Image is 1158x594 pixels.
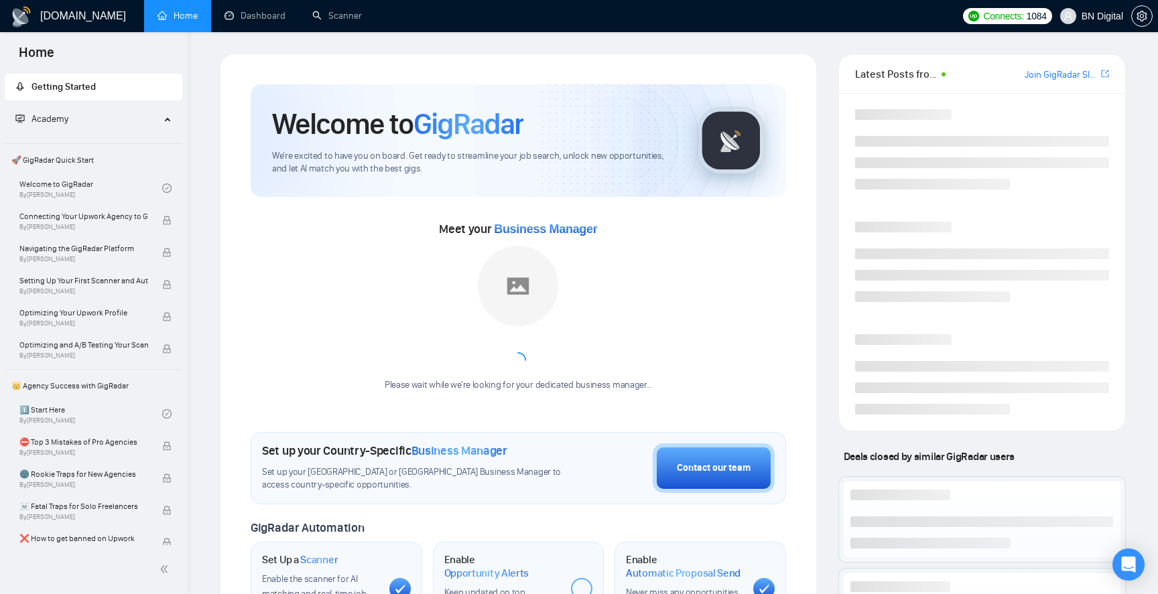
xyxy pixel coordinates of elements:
a: Welcome to GigRadarBy[PERSON_NAME] [19,173,162,203]
span: 👑 Agency Success with GigRadar [6,372,181,399]
span: Business Manager [411,443,507,458]
img: placeholder.png [478,246,558,326]
span: fund-projection-screen [15,114,25,123]
a: setting [1131,11,1153,21]
div: Please wait while we're looking for your dedicated business manager... [377,379,660,392]
span: lock [162,538,172,547]
span: Scanner [300,553,338,567]
span: Latest Posts from the GigRadar Community [855,66,938,82]
span: By [PERSON_NAME] [19,513,148,521]
a: 1️⃣ Start HereBy[PERSON_NAME] [19,399,162,429]
h1: Enable [626,553,743,579]
span: Set up your [GEOGRAPHIC_DATA] or [GEOGRAPHIC_DATA] Business Manager to access country-specific op... [262,466,570,492]
span: lock [162,248,172,257]
div: Open Intercom Messenger [1112,548,1145,581]
img: gigradar-logo.png [698,107,765,174]
span: Setting Up Your First Scanner and Auto-Bidder [19,274,148,287]
span: By [PERSON_NAME] [19,287,148,295]
span: Navigating the GigRadar Platform [19,242,148,255]
span: Optimizing and A/B Testing Your Scanner for Better Results [19,338,148,352]
span: export [1101,68,1109,79]
span: ⛔ Top 3 Mistakes of Pro Agencies [19,435,148,449]
h1: Welcome to [272,106,523,142]
span: Home [8,43,65,71]
span: ☠️ Fatal Traps for Solo Freelancers [19,500,148,513]
span: Academy [15,113,68,125]
span: lock [162,312,172,321]
a: homeHome [157,10,198,21]
span: lock [162,280,172,289]
span: user [1064,11,1073,21]
span: check-circle [162,183,172,193]
span: Opportunity Alerts [444,567,529,580]
a: dashboardDashboard [224,10,285,21]
a: searchScanner [312,10,362,21]
span: By [PERSON_NAME] [19,319,148,327]
span: Deals closed by similar GigRadar users [838,445,1020,468]
span: Connects: [983,9,1023,23]
button: Contact our team [653,443,775,493]
span: Automatic Proposal Send [626,567,741,580]
li: Getting Started [5,74,182,100]
span: lock [162,216,172,225]
span: setting [1132,11,1152,21]
span: By [PERSON_NAME] [19,449,148,457]
span: Academy [31,113,68,125]
span: 🌚 Rookie Traps for New Agencies [19,467,148,481]
span: double-left [159,563,173,576]
span: Optimizing Your Upwork Profile [19,306,148,319]
span: GigRadar [413,106,523,142]
span: lock [162,506,172,515]
img: logo [11,6,32,27]
h1: Set Up a [262,553,338,567]
span: loading [507,350,529,372]
a: Join GigRadar Slack Community [1025,68,1098,82]
span: By [PERSON_NAME] [19,481,148,489]
button: setting [1131,5,1153,27]
span: We're excited to have you on board. Get ready to streamline your job search, unlock new opportuni... [272,150,676,175]
span: ❌ How to get banned on Upwork [19,532,148,545]
span: GigRadar Automation [251,520,364,535]
span: 🚀 GigRadar Quick Start [6,147,181,173]
span: By [PERSON_NAME] [19,223,148,231]
img: upwork-logo.png [968,11,979,21]
span: Meet your [439,222,597,236]
div: Contact our team [677,461,751,475]
span: lock [162,473,172,483]
span: By [PERSON_NAME] [19,255,148,263]
span: lock [162,344,172,354]
span: Connecting Your Upwork Agency to GigRadar [19,210,148,223]
span: By [PERSON_NAME] [19,352,148,360]
h1: Enable [444,553,561,579]
span: 1084 [1027,9,1047,23]
span: check-circle [162,409,172,419]
span: Getting Started [31,81,96,92]
a: export [1101,68,1109,80]
h1: Set up your Country-Specific [262,443,507,458]
span: lock [162,441,172,451]
span: Business Manager [494,222,597,236]
span: rocket [15,82,25,91]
